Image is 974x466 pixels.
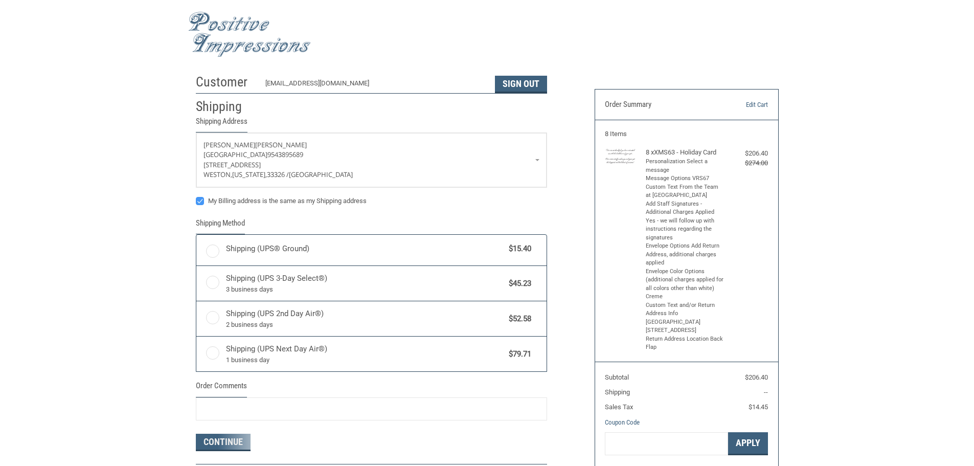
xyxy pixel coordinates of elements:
span: [PERSON_NAME] [255,140,307,149]
span: WESTON, [203,170,232,179]
span: 9543895689 [267,150,303,159]
li: Return Address Location Back Flap [646,335,725,352]
a: Edit Cart [716,100,768,110]
img: Positive Impressions [188,12,311,57]
button: Sign Out [495,76,547,93]
h4: 8 x XMS63 - Holiday Card [646,148,725,157]
a: Coupon Code [605,418,640,426]
li: Personalization Select a message [646,158,725,174]
button: Continue [196,434,251,451]
li: Envelope Options Add Return Address, additional charges applied [646,242,725,268]
span: 2 business days [226,320,504,330]
span: [US_STATE], [232,170,267,179]
div: $274.00 [727,158,768,168]
h3: Order Summary [605,100,716,110]
span: $14.45 [749,403,768,411]
h2: Shipping [196,98,256,115]
span: [GEOGRAPHIC_DATA] [203,150,267,159]
span: Subtotal [605,373,629,381]
label: My Billing address is the same as my Shipping address [196,197,547,205]
li: Custom Text and/or Return Address Info [GEOGRAPHIC_DATA] [STREET_ADDRESS] [646,301,725,335]
span: Shipping (UPS Next Day Air®) [226,343,504,365]
span: $45.23 [504,278,532,290]
h3: 8 Items [605,130,768,138]
span: [STREET_ADDRESS] [203,160,261,169]
a: Enter or select a different address [196,133,547,187]
div: [EMAIL_ADDRESS][DOMAIN_NAME] [265,78,485,93]
span: 33326 / [267,170,289,179]
span: [GEOGRAPHIC_DATA] [289,170,353,179]
span: Shipping (UPS 3-Day Select®) [226,273,504,294]
legend: Order Comments [196,380,247,397]
span: 3 business days [226,284,504,295]
span: Shipping (UPS® Ground) [226,243,504,255]
span: Shipping [605,388,630,396]
span: Sales Tax [605,403,633,411]
span: 1 business day [226,355,504,365]
li: Add Staff Signatures - Additional Charges Applied Yes - we will follow up with instructions regar... [646,200,725,242]
button: Apply [728,432,768,455]
li: Custom Text From the Team at [GEOGRAPHIC_DATA] [646,183,725,200]
legend: Shipping Address [196,116,247,132]
span: $52.58 [504,313,532,325]
span: Shipping (UPS 2nd Day Air®) [226,308,504,329]
legend: Shipping Method [196,217,245,234]
span: $79.71 [504,348,532,360]
span: $206.40 [745,373,768,381]
h2: Customer [196,74,256,91]
li: Message Options VRS67 [646,174,725,183]
span: $15.40 [504,243,532,255]
li: Envelope Color Options (additional charges applied for all colors other than white) Creme [646,268,725,301]
div: $206.40 [727,148,768,159]
input: Gift Certificate or Coupon Code [605,432,728,455]
span: [PERSON_NAME] [203,140,255,149]
span: -- [764,388,768,396]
